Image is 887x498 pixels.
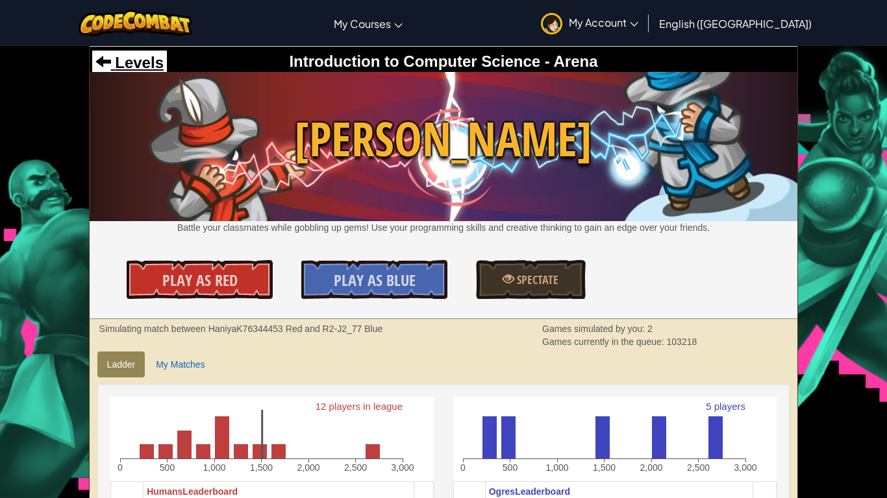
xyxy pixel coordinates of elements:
[659,17,812,30] span: English ([GEOGRAPHIC_DATA])
[289,53,540,70] span: Introduction to Computer Science
[90,221,798,234] p: Battle your classmates while gobbling up gems! Use your programming skills and creative thinking ...
[111,54,164,71] span: Levels
[391,462,414,473] text: 3,000
[297,462,319,473] text: 2,000
[99,324,383,334] strong: Simulating match between HaniyaK76344453 Red and R2-J2_77 Blue
[647,324,653,334] span: 2
[489,486,515,497] span: Ogres
[593,462,616,473] text: 1,500
[90,72,798,221] img: Wakka Maul
[514,272,558,288] span: Spectate
[182,486,238,497] span: Leaderboard
[734,462,756,473] text: 3,000
[503,462,518,473] text: 500
[460,462,466,473] text: 0
[118,462,123,473] text: 0
[159,462,175,473] text: 500
[534,3,645,43] a: My Account
[542,324,647,334] span: Games simulated by you:
[476,260,585,299] a: Spectate
[334,17,391,30] span: My Courses
[667,337,697,347] span: 103218
[146,351,214,377] a: My Matches
[90,106,798,172] span: [PERSON_NAME]
[545,462,568,473] text: 1,000
[653,6,818,41] a: English ([GEOGRAPHIC_DATA])
[687,462,710,473] text: 2,500
[540,53,597,70] span: - Arena
[203,462,225,473] text: 1,000
[95,54,164,71] a: Levels
[541,13,562,34] img: avatar
[162,270,238,290] span: Play As Red
[542,337,666,347] span: Games currently in the queue:
[515,486,570,497] span: Leaderboard
[97,351,145,377] a: Ladder
[334,270,416,290] span: Play As Blue
[250,462,273,473] text: 1,500
[327,6,409,41] a: My Courses
[706,401,745,412] text: 5 players
[79,10,192,36] img: CodeCombat logo
[640,462,662,473] text: 2,000
[344,462,367,473] text: 2,500
[315,401,402,412] text: 12 players in league
[569,16,638,29] span: My Account
[147,486,182,497] span: Humans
